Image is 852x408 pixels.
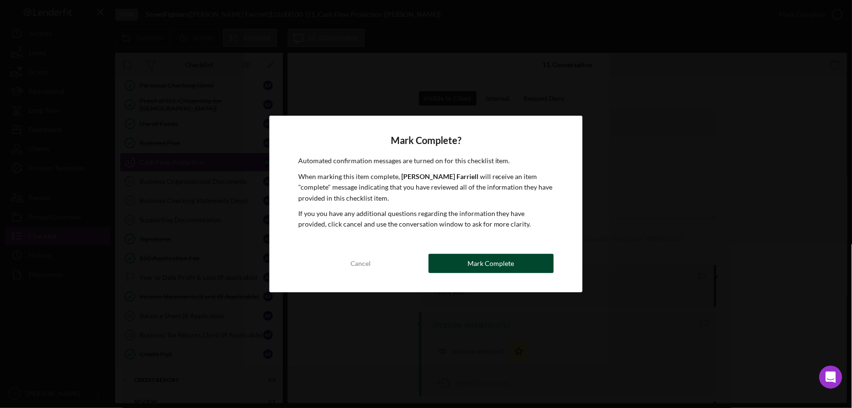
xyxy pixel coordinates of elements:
[298,156,554,166] p: Automated confirmation messages are turned on for this checklist item.
[351,254,371,273] div: Cancel
[819,366,842,389] div: Open Intercom Messenger
[298,208,554,230] p: If you you have any additional questions regarding the information they have provided, click canc...
[429,254,554,273] button: Mark Complete
[298,135,554,146] h4: Mark Complete?
[298,254,424,273] button: Cancel
[401,172,479,180] b: [PERSON_NAME] Farriell
[468,254,514,273] div: Mark Complete
[298,171,554,204] p: When marking this item complete, will receive an item "complete" message indicating that you have...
